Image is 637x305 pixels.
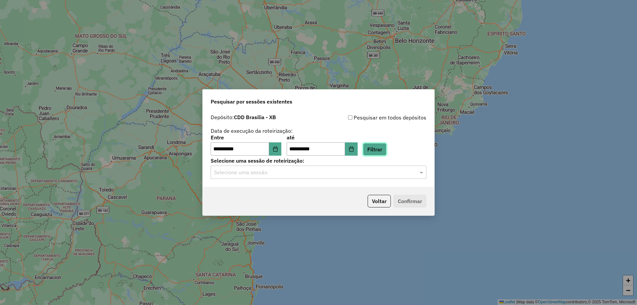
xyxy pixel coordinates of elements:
button: Choose Date [345,142,358,156]
label: Depósito: [211,113,276,121]
button: Voltar [368,195,391,207]
div: Pesquisar em todos depósitos [318,114,426,121]
label: Entre [211,133,281,141]
strong: CDD Brasilia - XB [234,114,276,120]
label: até [287,133,357,141]
label: Data de execução da roteirização: [211,127,293,135]
button: Filtrar [363,143,387,156]
span: Pesquisar por sessões existentes [211,98,292,106]
label: Selecione uma sessão de roteirização: [211,157,426,165]
button: Choose Date [269,142,282,156]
